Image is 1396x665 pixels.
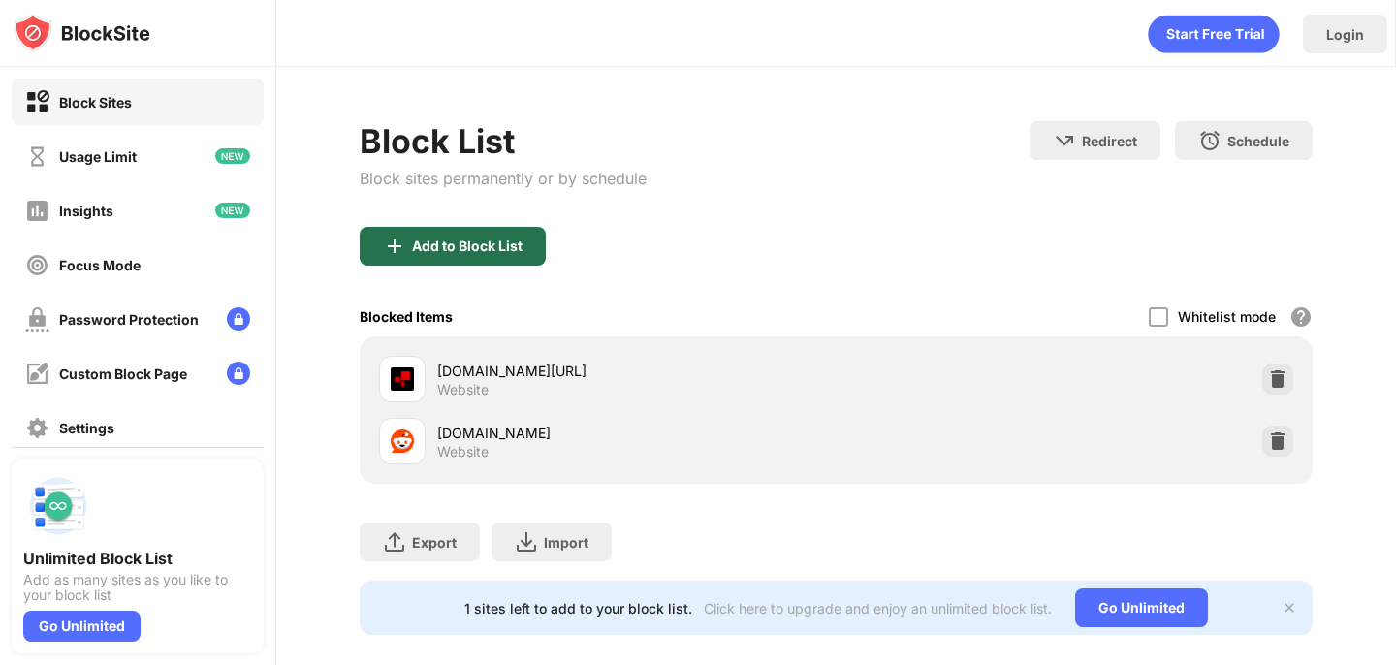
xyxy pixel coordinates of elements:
[25,416,49,440] img: settings-off.svg
[360,308,453,325] div: Blocked Items
[1227,133,1289,149] div: Schedule
[59,203,113,219] div: Insights
[544,534,588,551] div: Import
[25,90,49,114] img: block-on.svg
[25,199,49,223] img: insights-off.svg
[437,423,836,443] div: [DOMAIN_NAME]
[391,429,414,453] img: favicons
[360,121,647,161] div: Block List
[23,471,93,541] img: push-block-list.svg
[437,361,836,381] div: [DOMAIN_NAME][URL]
[25,307,49,332] img: password-protection-off.svg
[412,534,457,551] div: Export
[14,14,150,52] img: logo-blocksite.svg
[59,257,141,273] div: Focus Mode
[1326,26,1364,43] div: Login
[227,362,250,385] img: lock-menu.svg
[25,362,49,386] img: customize-block-page-off.svg
[391,367,414,391] img: favicons
[215,148,250,164] img: new-icon.svg
[1148,15,1280,53] div: animation
[227,307,250,331] img: lock-menu.svg
[23,572,252,603] div: Add as many sites as you like to your block list
[59,311,199,328] div: Password Protection
[25,144,49,169] img: time-usage-off.svg
[59,148,137,165] div: Usage Limit
[59,420,114,436] div: Settings
[25,253,49,277] img: focus-off.svg
[464,600,692,617] div: 1 sites left to add to your block list.
[23,549,252,568] div: Unlimited Block List
[1282,600,1297,616] img: x-button.svg
[23,611,141,642] div: Go Unlimited
[59,94,132,111] div: Block Sites
[704,600,1052,617] div: Click here to upgrade and enjoy an unlimited block list.
[59,365,187,382] div: Custom Block Page
[412,238,523,254] div: Add to Block List
[1082,133,1137,149] div: Redirect
[437,443,489,460] div: Website
[360,169,647,188] div: Block sites permanently or by schedule
[1075,588,1208,627] div: Go Unlimited
[1178,308,1276,325] div: Whitelist mode
[215,203,250,218] img: new-icon.svg
[437,381,489,398] div: Website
